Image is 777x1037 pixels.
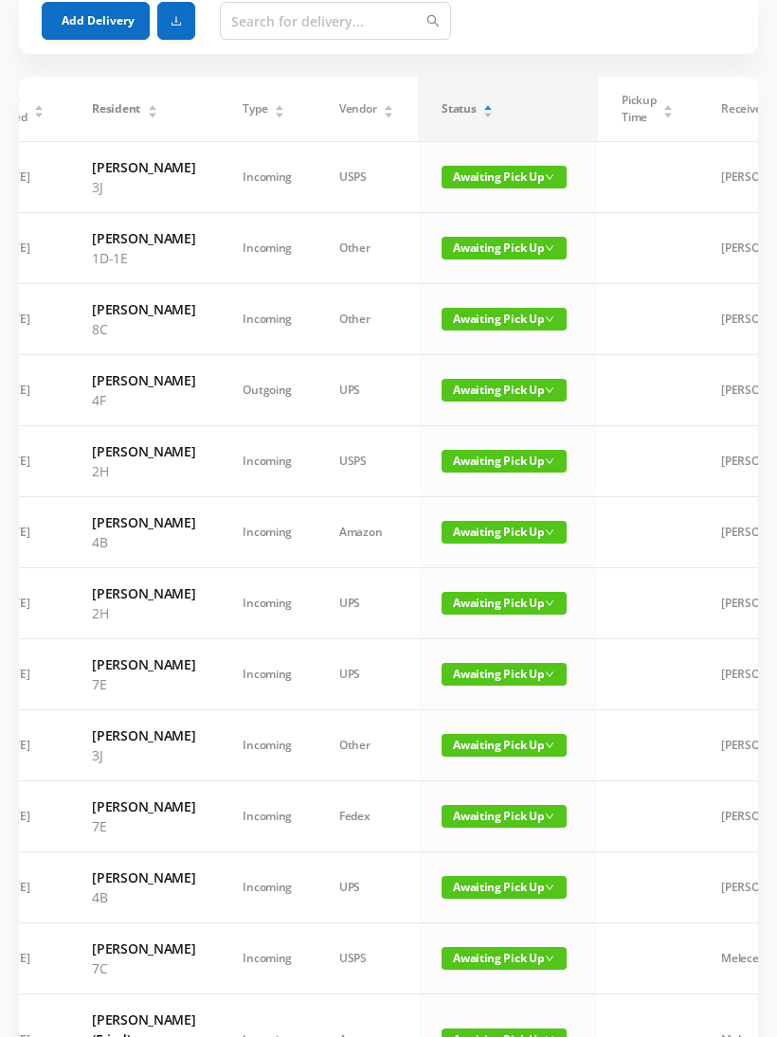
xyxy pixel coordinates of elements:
[92,157,195,177] h6: [PERSON_NAME]
[92,319,195,339] p: 8C
[442,100,476,117] span: Status
[545,954,554,963] i: icon: down
[92,939,195,958] h6: [PERSON_NAME]
[92,100,140,117] span: Resident
[384,110,394,116] i: icon: caret-down
[219,852,316,923] td: Incoming
[219,639,316,710] td: Incoming
[316,213,418,284] td: Other
[275,102,285,108] i: icon: caret-up
[442,592,567,615] span: Awaiting Pick Up
[243,100,267,117] span: Type
[219,284,316,355] td: Incoming
[147,102,158,114] div: Sort
[92,816,195,836] p: 7E
[92,441,195,461] h6: [PERSON_NAME]
[92,299,195,319] h6: [PERSON_NAME]
[316,710,418,781] td: Other
[92,887,195,907] p: 4B
[316,923,418,994] td: USPS
[383,102,394,114] div: Sort
[92,461,195,481] p: 2H
[92,532,195,552] p: 4B
[92,512,195,532] h6: [PERSON_NAME]
[219,568,316,639] td: Incoming
[442,166,567,188] span: Awaiting Pick Up
[545,670,554,679] i: icon: down
[483,102,494,108] i: icon: caret-up
[219,497,316,568] td: Incoming
[219,923,316,994] td: Incoming
[316,142,418,213] td: USPS
[92,228,195,248] h6: [PERSON_NAME]
[545,527,554,537] i: icon: down
[442,734,567,757] span: Awaiting Pick Up
[92,177,195,197] p: 3J
[442,379,567,402] span: Awaiting Pick Up
[545,812,554,821] i: icon: down
[34,110,45,116] i: icon: caret-down
[442,663,567,686] span: Awaiting Pick Up
[442,876,567,899] span: Awaiting Pick Up
[316,355,418,426] td: UPS
[316,426,418,497] td: USPS
[316,284,418,355] td: Other
[442,308,567,331] span: Awaiting Pick Up
[219,710,316,781] td: Incoming
[220,2,451,40] input: Search for delivery...
[339,100,376,117] span: Vendor
[34,102,45,108] i: icon: caret-up
[442,805,567,828] span: Awaiting Pick Up
[316,497,418,568] td: Amazon
[545,883,554,892] i: icon: down
[622,92,656,126] span: Pickup Time
[384,102,394,108] i: icon: caret-up
[545,456,554,466] i: icon: down
[663,110,674,116] i: icon: caret-down
[219,355,316,426] td: Outgoing
[316,781,418,852] td: Fedex
[482,102,494,114] div: Sort
[442,521,567,544] span: Awaiting Pick Up
[275,110,285,116] i: icon: caret-down
[42,2,150,40] button: Add Delivery
[92,725,195,745] h6: [PERSON_NAME]
[545,172,554,182] i: icon: down
[219,781,316,852] td: Incoming
[92,796,195,816] h6: [PERSON_NAME]
[92,370,195,390] h6: [PERSON_NAME]
[545,599,554,608] i: icon: down
[316,639,418,710] td: UPS
[545,385,554,395] i: icon: down
[92,603,195,623] p: 2H
[92,745,195,765] p: 3J
[92,390,195,410] p: 4F
[92,867,195,887] h6: [PERSON_NAME]
[663,102,674,108] i: icon: caret-up
[442,450,567,473] span: Awaiting Pick Up
[92,583,195,603] h6: [PERSON_NAME]
[92,958,195,978] p: 7C
[545,243,554,253] i: icon: down
[274,102,285,114] div: Sort
[219,142,316,213] td: Incoming
[147,102,157,108] i: icon: caret-up
[92,248,195,268] p: 1D-1E
[442,237,567,259] span: Awaiting Pick Up
[219,426,316,497] td: Incoming
[545,314,554,324] i: icon: down
[545,741,554,750] i: icon: down
[483,110,494,116] i: icon: caret-down
[316,852,418,923] td: UPS
[426,14,440,27] i: icon: search
[33,102,45,114] div: Sort
[219,213,316,284] td: Incoming
[316,568,418,639] td: UPS
[147,110,157,116] i: icon: caret-down
[92,674,195,694] p: 7E
[92,654,195,674] h6: [PERSON_NAME]
[157,2,195,40] button: icon: download
[442,947,567,970] span: Awaiting Pick Up
[662,102,674,114] div: Sort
